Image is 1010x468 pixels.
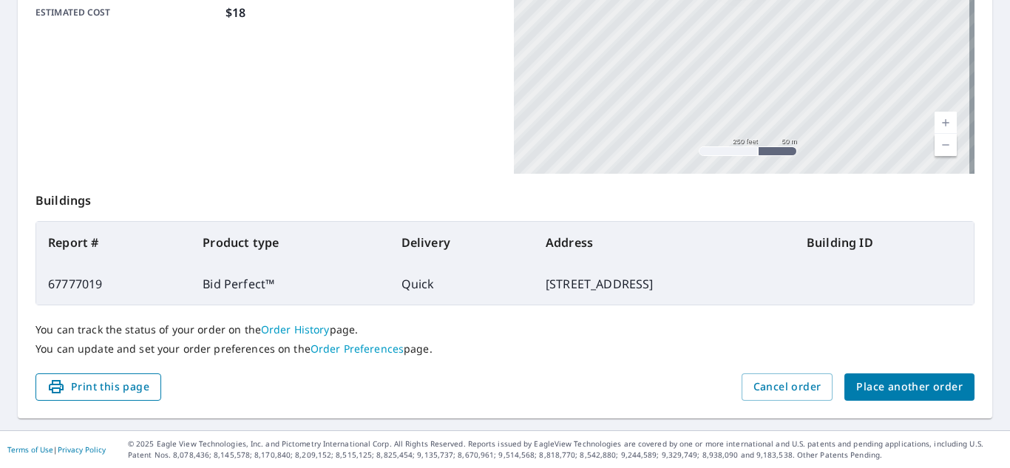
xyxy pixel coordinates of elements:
[7,444,53,455] a: Terms of Use
[35,4,220,21] p: Estimated cost
[261,322,330,336] a: Order History
[390,263,534,305] td: Quick
[35,174,975,221] p: Buildings
[844,373,975,401] button: Place another order
[36,222,191,263] th: Report #
[534,222,795,263] th: Address
[35,342,975,356] p: You can update and set your order preferences on the page.
[58,444,106,455] a: Privacy Policy
[935,134,957,156] a: Current Level 17, Zoom Out
[311,342,404,356] a: Order Preferences
[935,112,957,134] a: Current Level 17, Zoom In
[191,222,389,263] th: Product type
[7,445,106,454] p: |
[191,263,389,305] td: Bid Perfect™
[390,222,534,263] th: Delivery
[742,373,833,401] button: Cancel order
[36,263,191,305] td: 67777019
[856,378,963,396] span: Place another order
[753,378,821,396] span: Cancel order
[226,4,245,21] p: $18
[795,222,974,263] th: Building ID
[47,378,149,396] span: Print this page
[534,263,795,305] td: [STREET_ADDRESS]
[35,373,161,401] button: Print this page
[128,438,1003,461] p: © 2025 Eagle View Technologies, Inc. and Pictometry International Corp. All Rights Reserved. Repo...
[35,323,975,336] p: You can track the status of your order on the page.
